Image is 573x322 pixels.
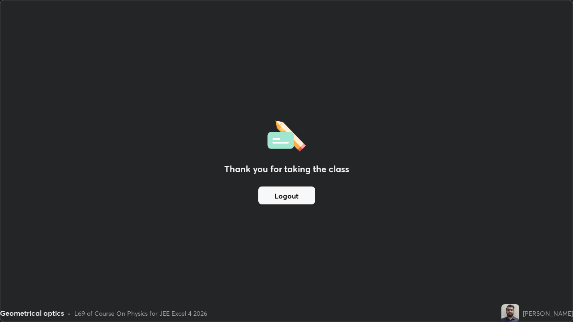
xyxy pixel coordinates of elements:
img: offlineFeedback.1438e8b3.svg [267,118,306,152]
div: L69 of Course On Physics for JEE Excel 4 2026 [74,309,207,318]
h2: Thank you for taking the class [224,162,349,176]
div: [PERSON_NAME] [523,309,573,318]
div: • [68,309,71,318]
img: 2d581e095ba74728bda1a1849c8d6045.jpg [501,304,519,322]
button: Logout [258,186,315,204]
